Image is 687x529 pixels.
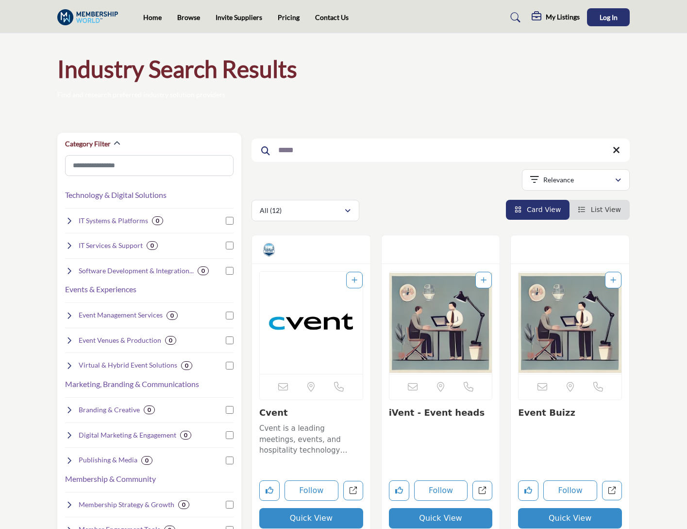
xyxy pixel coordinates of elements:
[185,362,188,369] b: 0
[177,13,200,21] a: Browse
[522,169,630,191] button: Relevance
[152,216,163,225] div: 0 Results For IT Systems & Platforms
[260,206,282,215] p: All (12)
[226,457,234,464] input: Select Publishing & Media checkbox
[226,336,234,344] input: Select Event Venues & Production checkbox
[147,241,158,250] div: 0 Results For IT Services & Support
[65,155,234,176] input: Search Category
[148,406,151,413] b: 0
[259,480,280,501] button: Like listing
[145,457,149,464] b: 0
[57,54,297,84] h1: Industry Search Results
[143,13,162,21] a: Home
[546,13,580,21] h5: My Listings
[226,406,234,414] input: Select Branding & Creative checkbox
[519,272,621,374] img: Event Buizz
[65,139,111,149] h2: Category Filter
[610,276,616,284] a: Add To List
[170,312,174,319] b: 0
[182,501,185,508] b: 0
[543,480,597,501] button: Follow
[226,312,234,319] input: Select Event Management Services checkbox
[226,501,234,509] input: Select Membership Strategy & Growth checkbox
[570,200,630,220] li: List View
[251,139,630,162] input: Search Keyword
[315,13,349,21] a: Contact Us
[184,432,187,439] b: 0
[156,217,159,224] b: 0
[515,206,561,213] a: View Card
[57,9,123,25] img: Site Logo
[481,276,486,284] a: Add To List
[352,276,357,284] a: Add To List
[587,8,630,26] button: Log In
[389,407,493,418] h3: iVent - Event heads
[79,455,137,465] h4: Publishing & Media : Content creation, publishing, and advertising.
[251,200,359,221] button: All (12)
[65,473,156,485] button: Membership & Community
[527,206,561,213] span: Card View
[65,283,136,295] button: Events & Experiences
[389,480,409,501] button: Like listing
[389,407,485,418] a: iVent - Event heads
[389,272,492,374] img: iVent - Event heads
[600,13,618,21] span: Log In
[181,361,192,370] div: 0 Results For Virtual & Hybrid Event Solutions
[389,272,492,374] a: Open Listing in new tab
[518,508,622,529] button: Quick View
[226,217,234,225] input: Select IT Systems & Platforms checkbox
[198,266,209,275] div: 0 Results For Software Development & Integration
[65,189,167,201] button: Technology & Digital Solutions
[144,406,155,414] div: 0 Results For Branding & Creative
[165,336,176,345] div: 0 Results For Event Venues & Production
[532,12,580,23] div: My Listings
[602,481,622,501] a: Open event-buizz1 in new tab
[167,311,178,320] div: 0 Results For Event Management Services
[259,407,288,418] a: Cvent
[226,242,234,249] input: Select IT Services & Support checkbox
[65,378,199,390] button: Marketing, Branding & Communications
[260,272,363,374] a: Open Listing in new tab
[472,481,492,501] a: Open ivent-event-heads in new tab
[226,362,234,370] input: Select Virtual & Hybrid Event Solutions checkbox
[79,405,140,415] h4: Branding & Creative : Visual identity, design, and multimedia.
[79,430,176,440] h4: Digital Marketing & Engagement : Campaigns, email marketing, and digital strategies.
[343,481,363,501] a: Open cvent in new tab
[259,423,363,456] p: Cvent is a leading meetings, events, and hospitality technology provider with 4,800+ employees an...
[216,13,262,21] a: Invite Suppliers
[285,480,338,501] button: Follow
[501,10,527,25] a: Search
[259,508,363,529] button: Quick View
[543,175,574,185] p: Relevance
[278,13,300,21] a: Pricing
[262,243,276,257] img: Vetted Partners Badge Icon
[79,360,177,370] h4: Virtual & Hybrid Event Solutions : Digital tools and platforms for hybrid and virtual events.
[180,431,191,440] div: 0 Results For Digital Marketing & Engagement
[57,90,225,100] p: Find and research preferred industry solution providers
[578,206,621,213] a: View List
[591,206,621,213] span: List View
[259,407,363,418] h3: Cvent
[79,241,143,250] h4: IT Services & Support : Ongoing technology support, hosting, and security.
[151,242,154,249] b: 0
[506,200,570,220] li: Card View
[178,500,189,509] div: 0 Results For Membership Strategy & Growth
[169,337,172,344] b: 0
[259,421,363,456] a: Cvent is a leading meetings, events, and hospitality technology provider with 4,800+ employees an...
[518,407,575,418] a: Event Buizz
[414,480,468,501] button: Follow
[518,407,622,418] h3: Event Buizz
[79,335,161,345] h4: Event Venues & Production : Physical spaces and production services for live events.
[79,266,194,276] h4: Software Development & Integration : Custom software builds and system integrations.
[226,431,234,439] input: Select Digital Marketing & Engagement checkbox
[389,508,493,529] button: Quick View
[226,267,234,275] input: Select Software Development & Integration checkbox
[201,267,205,274] b: 0
[518,480,538,501] button: Like listing
[260,272,363,374] img: Cvent
[79,500,174,510] h4: Membership Strategy & Growth : Consulting, recruitment, and non-dues revenue.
